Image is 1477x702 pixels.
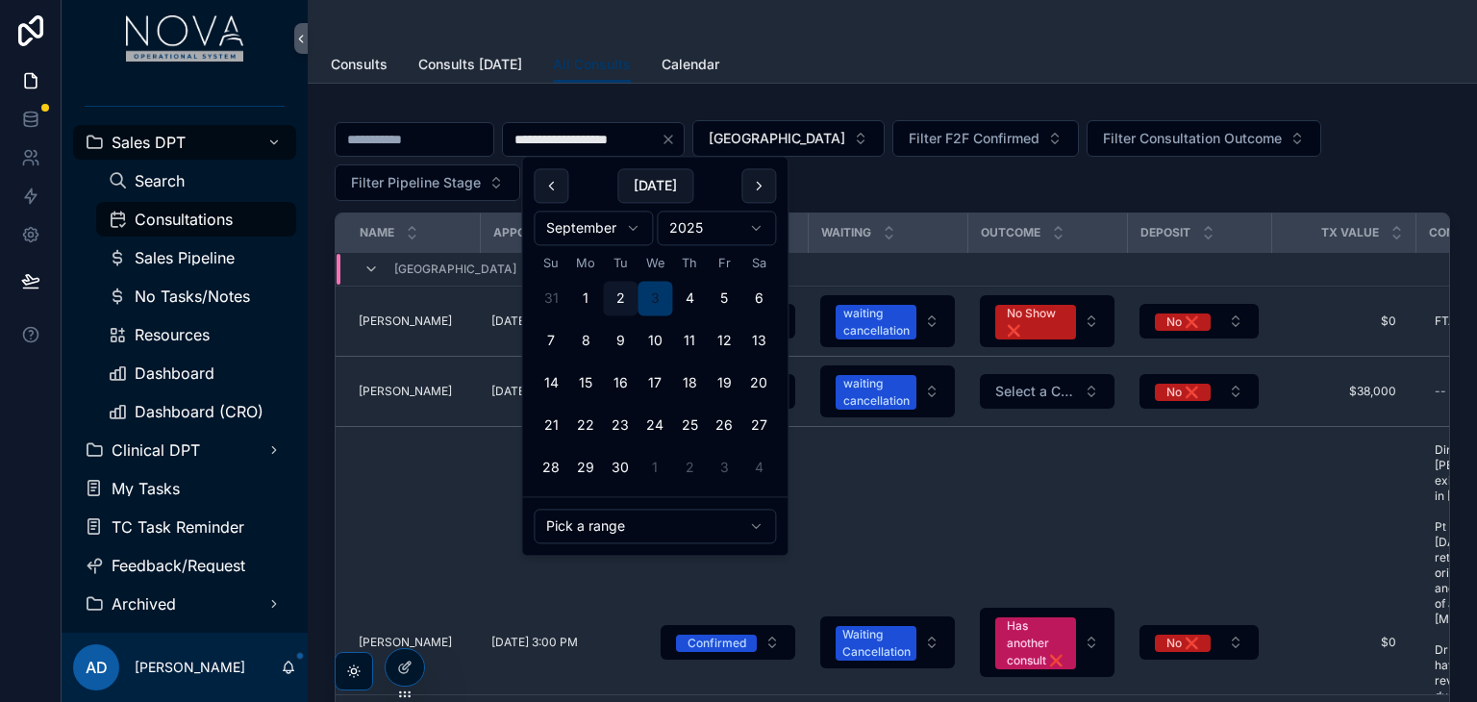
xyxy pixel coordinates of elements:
[672,253,707,273] th: Thursday
[707,451,741,486] button: Friday, October 3rd, 2025
[491,313,584,329] span: [DATE] 10:00 AM
[1283,627,1404,658] a: $0
[617,168,693,203] button: [DATE]
[534,451,568,486] button: Sunday, September 28th, 2025
[672,451,707,486] button: Thursday, October 2nd, 2025
[741,366,776,401] button: Saturday, September 20th, 2025
[359,384,468,399] a: [PERSON_NAME]
[73,433,296,467] a: Clinical DPT
[534,324,568,359] button: Sunday, September 7th, 2025
[603,451,638,486] button: Tuesday, September 30th, 2025
[1166,384,1199,401] div: No ❌
[135,250,235,265] span: Sales Pipeline
[96,356,296,390] a: Dashboard
[1140,225,1190,240] span: Deposit
[112,135,186,150] span: Sales DPT
[979,294,1115,348] a: Select Button
[112,596,176,612] span: Archived
[819,364,956,418] a: Select Button
[335,164,520,201] button: Select Button
[96,202,296,237] a: Consultations
[638,253,672,273] th: Wednesday
[1290,635,1396,650] span: $0
[1139,303,1260,339] a: Select Button
[741,282,776,316] button: Saturday, September 6th, 2025
[1139,373,1260,410] a: Select Button
[568,451,603,486] button: Monday, September 29th, 2025
[534,510,776,544] button: Relative time
[692,120,885,157] button: Select Button
[821,225,871,240] span: Waiting
[1139,374,1259,409] button: Select Button
[534,253,568,273] th: Sunday
[96,317,296,352] a: Resources
[909,129,1039,148] span: Filter F2F Confirmed
[96,279,296,313] a: No Tasks/Notes
[819,615,956,669] a: Select Button
[491,635,637,650] a: [DATE] 3:00 PM
[1435,384,1446,399] div: --
[1007,617,1064,669] div: Has another consult ❌
[568,253,603,273] th: Monday
[843,305,910,339] div: waiting cancellation
[135,288,250,304] span: No Tasks/Notes
[491,384,575,399] span: [DATE] 1:30 PM
[672,409,707,443] button: Thursday, September 25th, 2025
[568,324,603,359] button: Monday, September 8th, 2025
[1139,624,1260,661] a: Select Button
[1166,313,1199,331] div: No ❌
[1103,129,1282,148] span: Filter Consultation Outcome
[534,253,776,485] table: September 2025
[534,282,568,316] button: Sunday, August 31st, 2025
[534,366,568,401] button: Sunday, September 14th, 2025
[112,558,245,573] span: Feedback/Request
[638,409,672,443] button: Wednesday, September 24th, 2025
[1007,305,1064,339] div: No Show ❌
[661,625,795,660] button: Select Button
[394,262,516,277] span: [GEOGRAPHIC_DATA]
[491,313,637,329] a: [DATE] 10:00 AM
[1166,635,1199,652] div: No ❌
[135,212,233,227] span: Consultations
[662,55,719,74] span: Calendar
[981,225,1040,240] span: Outcome
[980,608,1114,677] button: Select Button
[672,282,707,316] button: Thursday, September 4th, 2025
[638,282,672,316] button: Wednesday, September 3rd, 2025, selected
[112,519,244,535] span: TC Task Reminder
[603,409,638,443] button: Tuesday, September 23rd, 2025
[843,375,910,410] div: waiting cancellation
[638,324,672,359] button: Wednesday, September 10th, 2025
[73,548,296,583] a: Feedback/Request
[493,225,612,240] span: Appointment Date
[1283,306,1404,337] a: $0
[135,404,263,419] span: Dashboard (CRO)
[1290,313,1396,329] span: $0
[638,451,672,486] button: Wednesday, October 1st, 2025
[359,313,452,329] span: [PERSON_NAME]
[707,324,741,359] button: Friday, September 12th, 2025
[741,253,776,273] th: Saturday
[707,253,741,273] th: Friday
[842,626,911,661] div: Waiting Cancellation
[568,409,603,443] button: Monday, September 22nd, 2025
[135,658,245,677] p: [PERSON_NAME]
[135,327,210,342] span: Resources
[491,384,637,399] a: [DATE] 1:30 PM
[135,173,185,188] span: Search
[820,616,955,668] button: Select Button
[96,240,296,275] a: Sales Pipeline
[62,77,308,633] div: scrollable content
[707,366,741,401] button: Friday, September 19th, 2025
[73,510,296,544] a: TC Task Reminder
[995,382,1076,401] span: Select a Consultation Outcome
[1321,225,1379,240] span: Tx Value
[360,225,394,240] span: Name
[661,132,684,147] button: Clear
[359,384,452,399] span: [PERSON_NAME]
[979,373,1115,410] a: Select Button
[73,471,296,506] a: My Tasks
[688,635,746,652] div: Confirmed
[603,366,638,401] button: Tuesday, September 16th, 2025
[662,47,719,86] a: Calendar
